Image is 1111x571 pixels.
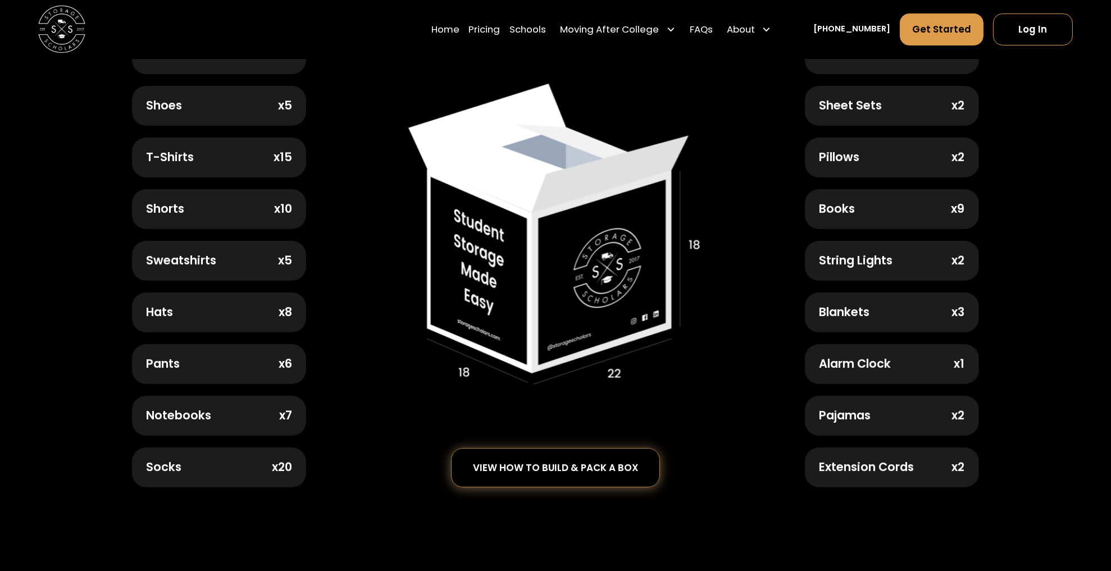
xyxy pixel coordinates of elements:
[279,307,292,318] div: x8
[819,307,869,318] div: Blankets
[146,255,216,267] div: Sweatshirts
[279,410,292,422] div: x7
[819,358,891,370] div: Alarm Clock
[819,410,871,422] div: Pajamas
[278,255,292,267] div: x5
[469,13,500,46] a: Pricing
[952,152,965,163] div: x2
[451,448,659,488] a: view how to build & pack a box
[819,36,953,60] div: [PERSON_NAME]'s Bedroom Box
[952,462,965,473] div: x2
[146,410,211,422] div: Notebooks
[813,23,890,35] a: [PHONE_NUMBER]
[993,13,1073,45] a: Log In
[819,203,855,215] div: Books
[819,255,893,267] div: String Lights
[722,13,776,46] div: About
[146,152,194,163] div: T-Shirts
[146,307,173,318] div: Hats
[272,462,292,473] div: x20
[952,307,965,318] div: x3
[727,22,755,36] div: About
[38,6,85,53] img: Storage Scholars main logo
[278,100,292,112] div: x5
[146,358,180,370] div: Pants
[473,463,638,473] div: view how to build & pack a box
[951,203,965,215] div: x9
[38,6,85,53] a: home
[952,255,965,267] div: x2
[690,13,713,46] a: FAQs
[954,358,965,370] div: x1
[819,152,859,163] div: Pillows
[146,462,181,473] div: Socks
[274,152,292,163] div: x15
[431,13,459,46] a: Home
[279,358,292,370] div: x6
[509,13,546,46] a: Schools
[952,410,965,422] div: x2
[274,203,292,215] div: x10
[560,22,659,36] div: Moving After College
[819,462,914,473] div: Extension Cords
[146,100,182,112] div: Shoes
[146,36,280,60] div: [PERSON_NAME]'s Summer Box
[900,13,983,45] a: Get Started
[952,100,965,112] div: x2
[146,203,184,215] div: Shorts
[819,100,882,112] div: Sheet Sets
[555,13,680,46] div: Moving After College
